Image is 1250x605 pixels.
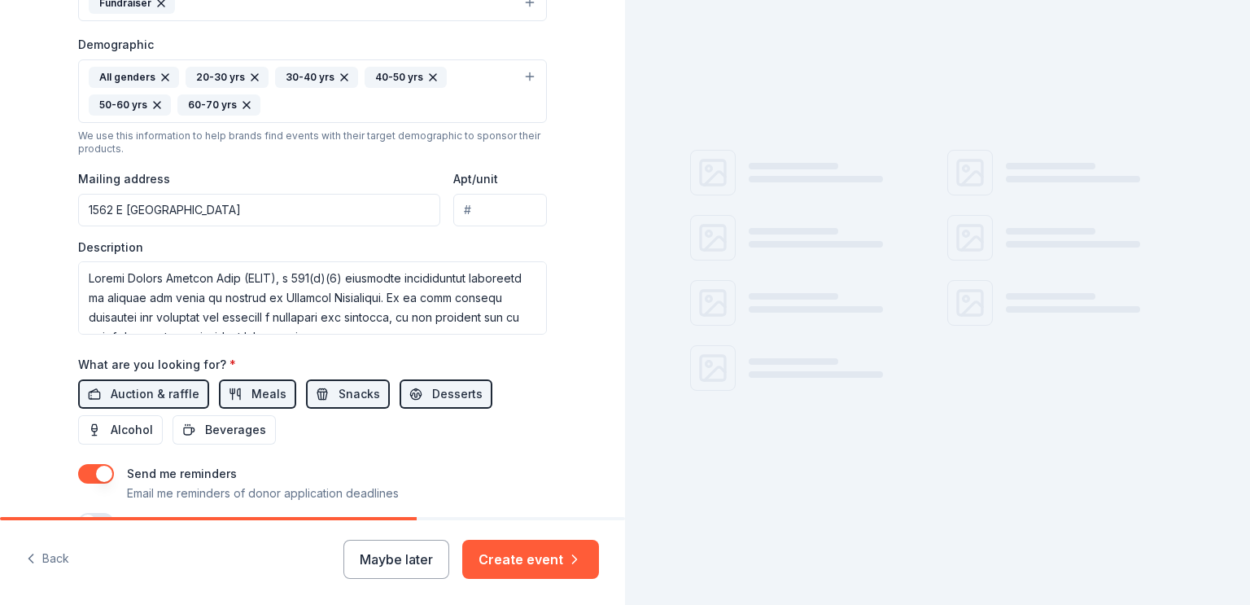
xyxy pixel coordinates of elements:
[111,384,199,404] span: Auction & raffle
[432,384,483,404] span: Desserts
[78,59,547,123] button: All genders20-30 yrs30-40 yrs40-50 yrs50-60 yrs60-70 yrs
[78,194,440,226] input: Enter a US address
[78,239,143,256] label: Description
[78,357,236,373] label: What are you looking for?
[462,540,599,579] button: Create event
[127,467,237,480] label: Send me reminders
[78,379,209,409] button: Auction & raffle
[89,94,171,116] div: 50-60 yrs
[78,129,547,156] div: We use this information to help brands find events with their target demographic to sponsor their...
[453,171,498,187] label: Apt/unit
[453,194,547,226] input: #
[127,515,217,529] label: Recurring event
[111,420,153,440] span: Alcohol
[177,94,260,116] div: 60-70 yrs
[400,379,492,409] button: Desserts
[251,384,286,404] span: Meals
[219,379,296,409] button: Meals
[78,415,163,445] button: Alcohol
[78,37,154,53] label: Demographic
[78,261,547,335] textarea: Loremi Dolors Ametcon Adip (ELIT), s 591(d)(6) eiusmodte incididuntut laboreetd ma aliquae adm ve...
[127,484,399,503] p: Email me reminders of donor application deadlines
[186,67,269,88] div: 20-30 yrs
[205,420,266,440] span: Beverages
[343,540,449,579] button: Maybe later
[78,171,170,187] label: Mailing address
[365,67,447,88] div: 40-50 yrs
[173,415,276,445] button: Beverages
[26,542,69,577] button: Back
[339,384,380,404] span: Snacks
[306,379,390,409] button: Snacks
[275,67,358,88] div: 30-40 yrs
[89,67,179,88] div: All genders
